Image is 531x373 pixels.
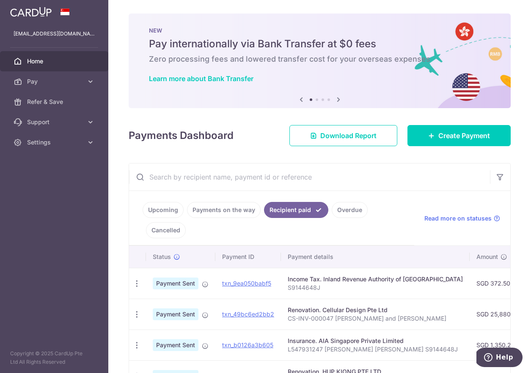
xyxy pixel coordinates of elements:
[407,125,511,146] a: Create Payment
[288,283,463,292] p: S9144648J
[281,246,470,268] th: Payment details
[143,202,184,218] a: Upcoming
[424,214,492,223] span: Read more on statuses
[438,131,490,141] span: Create Payment
[470,299,527,329] td: SGD 25,880.00
[129,128,234,143] h4: Payments Dashboard
[10,7,52,17] img: CardUp
[288,306,463,314] div: Renovation. Cellular Design Pte Ltd
[27,138,83,147] span: Settings
[288,345,463,354] p: L547931247 [PERSON_NAME] [PERSON_NAME] S9144648J
[149,27,490,34] p: NEW
[470,329,527,360] td: SGD 1,350.24
[476,253,498,261] span: Amount
[149,37,490,51] h5: Pay internationally via Bank Transfer at $0 fees
[129,14,511,108] img: Bank transfer banner
[470,268,527,299] td: SGD 372.50
[264,202,328,218] a: Recipient paid
[129,163,490,191] input: Search by recipient name, payment id or reference
[320,131,377,141] span: Download Report
[153,253,171,261] span: Status
[27,57,83,65] span: Home
[153,278,198,289] span: Payment Sent
[14,30,95,38] p: [EMAIL_ADDRESS][DOMAIN_NAME]
[146,222,186,238] a: Cancelled
[476,348,523,369] iframe: Opens a widget where you can find more information
[222,280,271,287] a: txn_9ea050babf5
[153,339,198,351] span: Payment Sent
[222,310,274,318] a: txn_49bc6ed2bb2
[288,314,463,323] p: CS-INV-000047 [PERSON_NAME] and [PERSON_NAME]
[332,202,368,218] a: Overdue
[153,308,198,320] span: Payment Sent
[289,125,397,146] a: Download Report
[187,202,261,218] a: Payments on the way
[149,74,253,83] a: Learn more about Bank Transfer
[149,54,490,64] h6: Zero processing fees and lowered transfer cost for your overseas expenses
[215,246,281,268] th: Payment ID
[424,214,500,223] a: Read more on statuses
[27,118,83,126] span: Support
[288,337,463,345] div: Insurance. AIA Singapore Private Limited
[288,275,463,283] div: Income Tax. Inland Revenue Authority of [GEOGRAPHIC_DATA]
[27,77,83,86] span: Pay
[27,98,83,106] span: Refer & Save
[222,341,273,348] a: txn_b0126a3b605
